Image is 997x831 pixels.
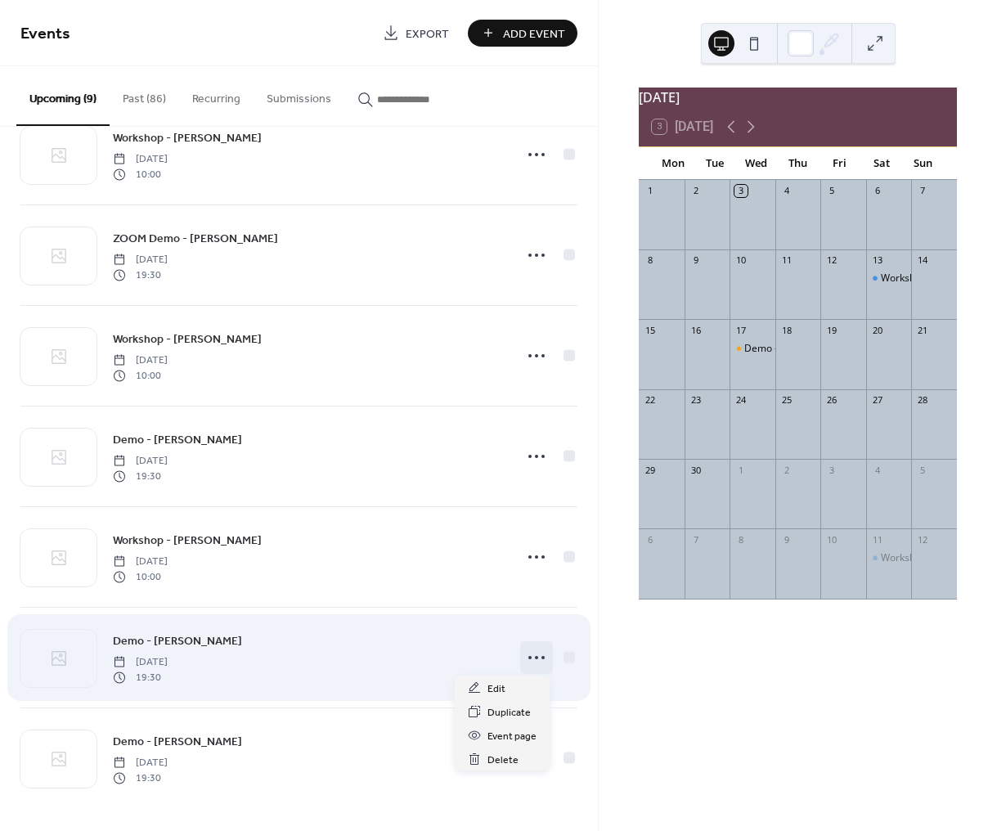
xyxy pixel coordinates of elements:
span: [DATE] [113,253,168,267]
div: 8 [734,533,747,546]
div: 4 [871,464,883,476]
div: Sun [902,147,944,180]
div: 5 [825,185,838,197]
span: 10:00 [113,569,168,584]
div: 1 [644,185,656,197]
span: Delete [487,752,519,769]
span: 10:00 [113,167,168,182]
span: [DATE] [113,454,168,469]
div: [DATE] [639,88,957,107]
div: 12 [825,254,838,267]
span: [DATE] [113,353,168,368]
div: 8 [644,254,656,267]
div: 6 [644,533,656,546]
a: Workshop - [PERSON_NAME] [113,330,262,348]
span: Demo - [PERSON_NAME] [113,633,242,650]
a: Demo - [PERSON_NAME] [113,430,242,449]
div: 3 [825,464,838,476]
a: Workshop - [PERSON_NAME] [113,128,262,147]
span: Workshop - [PERSON_NAME] [113,130,262,147]
span: 10:00 [113,368,168,383]
span: Demo - [PERSON_NAME] [113,734,242,751]
div: 14 [916,254,928,267]
div: Workshop - Angela Webb [866,551,912,565]
button: Past (86) [110,66,179,124]
span: 19:30 [113,469,168,483]
span: Events [20,18,70,50]
div: 6 [871,185,883,197]
div: Workshop - Estelle Robinson [866,272,912,285]
div: Tue [694,147,735,180]
div: 29 [644,464,656,476]
button: Upcoming (9) [16,66,110,126]
a: Export [371,20,461,47]
a: Demo - [PERSON_NAME] [113,631,242,650]
div: 12 [916,533,928,546]
div: 10 [734,254,747,267]
div: Wed [735,147,777,180]
span: 19:30 [113,267,168,282]
span: Duplicate [487,704,531,721]
span: Workshop - [PERSON_NAME] [113,532,262,550]
button: Recurring [179,66,254,124]
a: ZOOM Demo - [PERSON_NAME] [113,229,278,248]
span: Workshop - [PERSON_NAME] [113,331,262,348]
div: 21 [916,324,928,336]
div: 10 [825,533,838,546]
span: 19:30 [113,670,168,685]
div: 2 [689,185,702,197]
div: Demo - Kathryn Wickson [730,342,775,356]
div: 19 [825,324,838,336]
div: 2 [780,464,793,476]
div: Mon [652,147,694,180]
div: 27 [871,394,883,407]
div: 25 [780,394,793,407]
div: 23 [689,394,702,407]
div: Sat [860,147,902,180]
div: 9 [780,533,793,546]
div: 11 [871,533,883,546]
div: 13 [871,254,883,267]
div: 5 [916,464,928,476]
button: Submissions [254,66,344,124]
div: Thu [777,147,819,180]
div: 7 [689,533,702,546]
div: 15 [644,324,656,336]
div: 24 [734,394,747,407]
div: 7 [916,185,928,197]
span: 19:30 [113,770,168,785]
div: 4 [780,185,793,197]
div: 11 [780,254,793,267]
div: 9 [689,254,702,267]
span: Event page [487,728,537,745]
div: 18 [780,324,793,336]
a: Demo - [PERSON_NAME] [113,732,242,751]
button: Add Event [468,20,577,47]
span: [DATE] [113,555,168,569]
div: 16 [689,324,702,336]
span: Add Event [503,25,565,43]
span: [DATE] [113,756,168,770]
div: 3 [734,185,747,197]
div: Demo - [PERSON_NAME] [744,342,857,356]
div: 1 [734,464,747,476]
a: Workshop - [PERSON_NAME] [113,531,262,550]
div: 20 [871,324,883,336]
div: 22 [644,394,656,407]
div: 28 [916,394,928,407]
div: 30 [689,464,702,476]
span: Edit [487,681,505,698]
span: [DATE] [113,152,168,167]
span: ZOOM Demo - [PERSON_NAME] [113,231,278,248]
div: 17 [734,324,747,336]
span: Demo - [PERSON_NAME] [113,432,242,449]
span: [DATE] [113,655,168,670]
span: Export [406,25,449,43]
div: 26 [825,394,838,407]
div: Fri [819,147,860,180]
